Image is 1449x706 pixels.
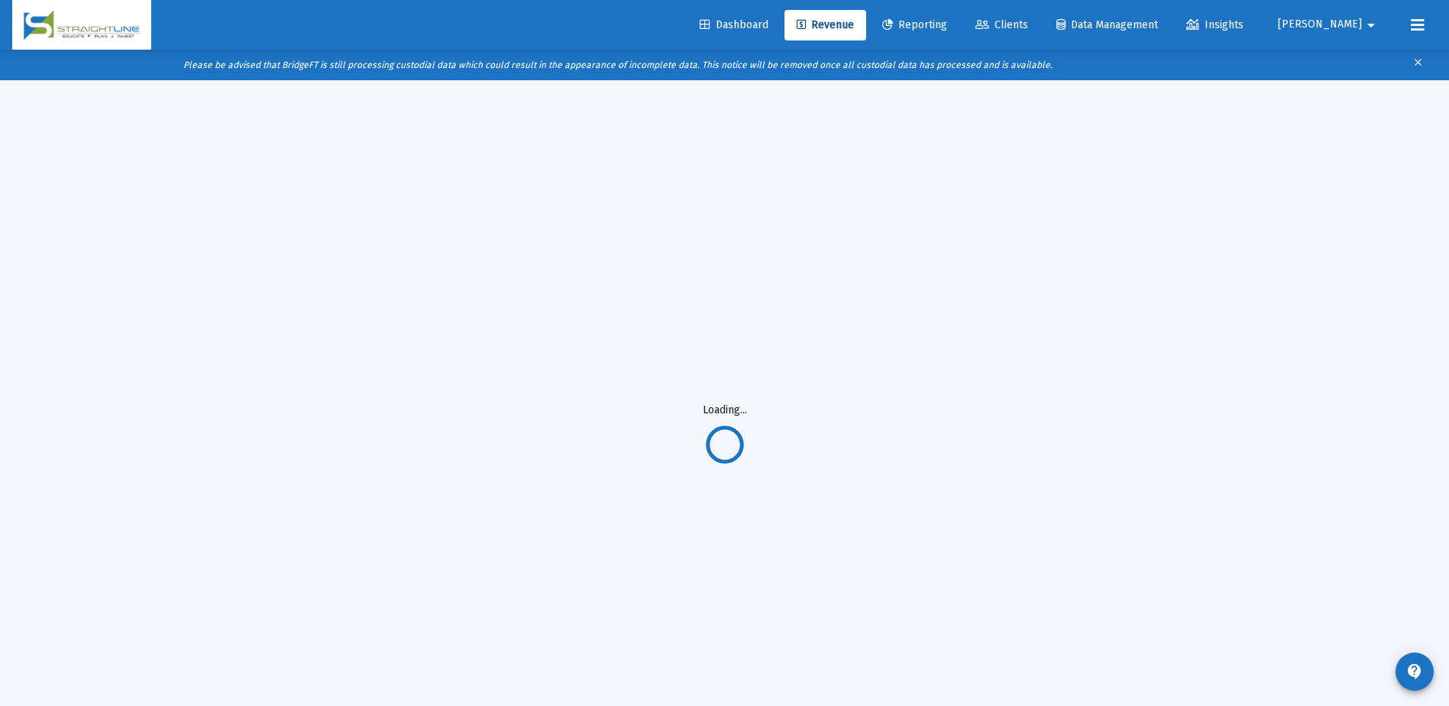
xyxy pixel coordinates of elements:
a: Clients [963,10,1040,40]
a: Revenue [784,10,866,40]
a: Insights [1174,10,1256,40]
i: Please be advised that BridgeFT is still processing custodial data which could result in the appe... [183,60,1053,70]
span: Insights [1186,18,1244,31]
span: [PERSON_NAME] [1278,18,1362,31]
button: [PERSON_NAME] [1260,9,1399,40]
a: Data Management [1044,10,1170,40]
mat-icon: arrow_drop_down [1362,10,1380,40]
mat-icon: clear [1412,53,1424,76]
img: Dashboard [24,10,140,40]
span: Clients [975,18,1028,31]
mat-icon: contact_support [1405,662,1424,681]
span: Data Management [1056,18,1158,31]
span: Revenue [797,18,854,31]
span: Reporting [882,18,947,31]
a: Dashboard [687,10,781,40]
span: Dashboard [700,18,768,31]
a: Reporting [870,10,959,40]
